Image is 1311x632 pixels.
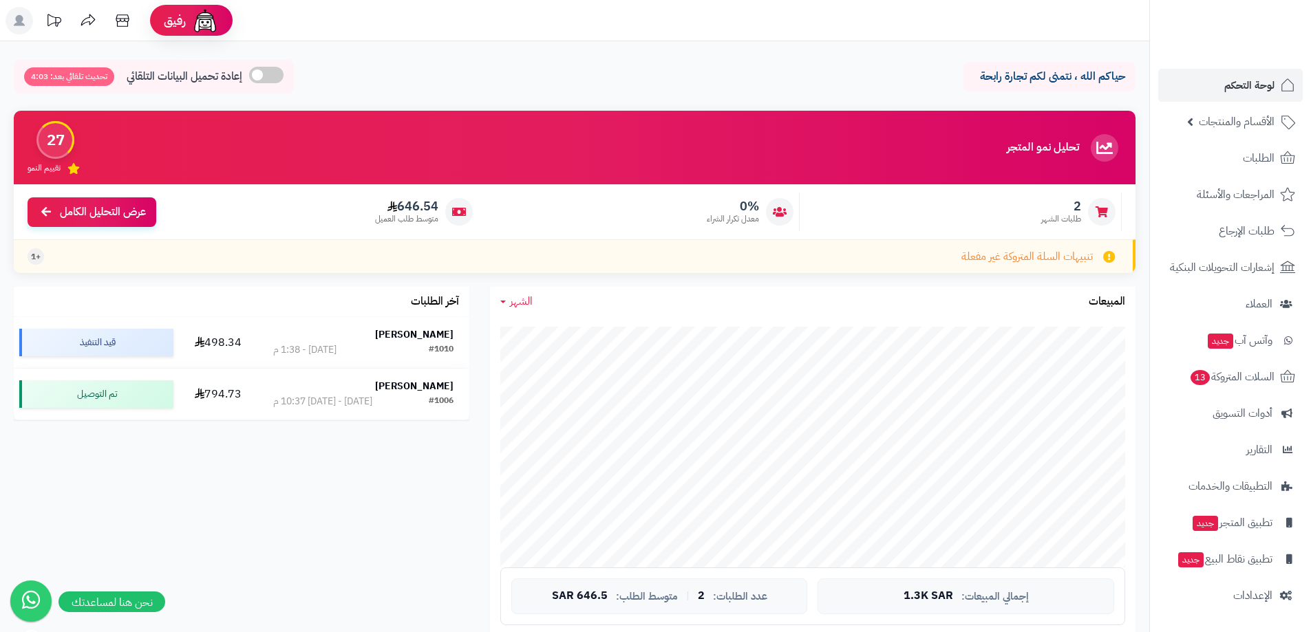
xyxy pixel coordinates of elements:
[36,7,71,38] a: تحديثات المنصة
[686,591,690,601] span: |
[707,213,759,225] span: معدل تكرار الشراء
[1041,199,1081,214] span: 2
[1213,404,1272,423] span: أدوات التسويق
[1158,433,1303,466] a: التقارير
[1158,215,1303,248] a: طلبات الإرجاع
[510,293,533,309] span: الشهر
[1246,294,1272,314] span: العملاء
[1007,142,1079,154] h3: تحليل نمو المتجر
[411,296,459,308] h3: آخر الطلبات
[1158,470,1303,503] a: التطبيقات والخدمات
[28,197,156,227] a: عرض التحليل الكامل
[24,67,114,86] span: تحديث تلقائي بعد: 4:03
[375,379,454,393] strong: [PERSON_NAME]
[1158,579,1303,612] a: الإعدادات
[1217,34,1298,63] img: logo-2.png
[429,395,454,408] div: #1006
[191,7,219,34] img: ai-face.png
[552,590,608,602] span: 646.5 SAR
[1233,586,1272,605] span: الإعدادات
[60,204,146,220] span: عرض التحليل الكامل
[1224,76,1275,95] span: لوحة التحكم
[1158,397,1303,430] a: أدوات التسويق
[429,343,454,357] div: #1010
[1243,149,1275,168] span: الطلبات
[707,199,759,214] span: 0%
[31,251,41,263] span: +1
[1206,331,1272,350] span: وآتس آب
[164,12,186,29] span: رفيق
[1041,213,1081,225] span: طلبات الشهر
[1158,251,1303,284] a: إشعارات التحويلات البنكية
[1189,477,1272,496] span: التطبيقات والخدمات
[1158,287,1303,320] a: العملاء
[1178,552,1204,567] span: جديد
[375,213,438,225] span: متوسط طلب العميل
[1191,370,1210,385] span: 13
[1219,221,1275,241] span: طلبات الإرجاع
[1193,516,1218,531] span: جديد
[500,294,533,309] a: الشهر
[1191,513,1272,532] span: تطبيق المتجر
[1158,360,1303,393] a: السلات المتروكة13
[19,329,173,356] div: قيد التنفيذ
[1158,178,1303,211] a: المراجعات والأسئلة
[28,162,61,174] span: تقييم النمو
[1246,440,1272,459] span: التقارير
[1177,549,1272,569] span: تطبيق نقاط البيع
[1158,69,1303,102] a: لوحة التحكم
[375,199,438,214] span: 646.54
[127,69,242,85] span: إعادة تحميل البيانات التلقائي
[1208,334,1233,349] span: جديد
[1189,367,1275,386] span: السلات المتروكة
[1158,543,1303,576] a: تطبيق نقاط البيعجديد
[1089,296,1125,308] h3: المبيعات
[179,369,257,419] td: 794.73
[273,395,372,408] div: [DATE] - [DATE] 10:37 م
[961,591,1029,602] span: إجمالي المبيعات:
[616,591,678,602] span: متوسط الطلب:
[1199,112,1275,131] span: الأقسام والمنتجات
[1170,258,1275,277] span: إشعارات التحويلات البنكية
[375,327,454,342] strong: [PERSON_NAME]
[273,343,337,357] div: [DATE] - 1:38 م
[1197,185,1275,204] span: المراجعات والأسئلة
[1158,142,1303,175] a: الطلبات
[1158,324,1303,357] a: وآتس آبجديد
[974,69,1125,85] p: حياكم الله ، نتمنى لكم تجارة رابحة
[713,591,767,602] span: عدد الطلبات:
[698,590,705,602] span: 2
[1158,506,1303,539] a: تطبيق المتجرجديد
[961,249,1093,265] span: تنبيهات السلة المتروكة غير مفعلة
[19,380,173,408] div: تم التوصيل
[179,317,257,368] td: 498.34
[904,590,953,602] span: 1.3K SAR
